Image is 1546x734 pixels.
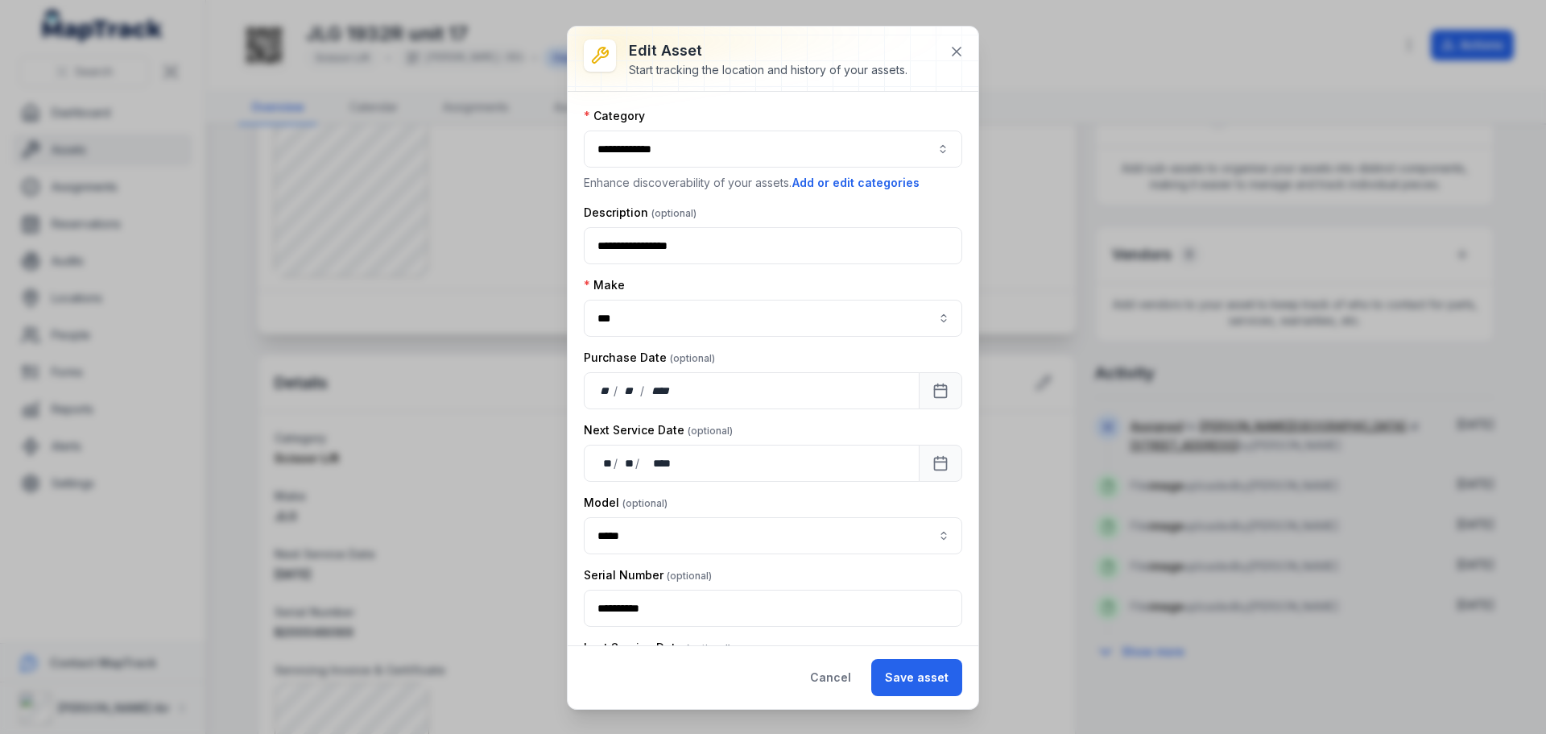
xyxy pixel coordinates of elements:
[614,383,619,399] div: /
[871,659,962,696] button: Save asset
[584,300,962,337] input: asset-edit:cf[9e2fc107-2520-4a87-af5f-f70990c66785]-label
[584,422,733,438] label: Next Service Date
[584,495,668,511] label: Model
[641,455,672,471] div: year,
[796,659,865,696] button: Cancel
[584,205,697,221] label: Description
[597,383,614,399] div: day,
[584,640,731,656] label: Last Service Date
[792,174,920,192] button: Add or edit categories
[584,517,962,554] input: asset-edit:cf[15485646-641d-4018-a890-10f5a66d77ec]-label
[919,372,962,409] button: Calendar
[646,383,676,399] div: year,
[584,350,715,366] label: Purchase Date
[919,445,962,482] button: Calendar
[619,383,641,399] div: month,
[619,455,635,471] div: month,
[635,455,641,471] div: /
[629,62,907,78] div: Start tracking the location and history of your assets.
[584,277,625,293] label: Make
[597,455,614,471] div: day,
[640,383,646,399] div: /
[629,39,907,62] h3: Edit asset
[584,108,645,124] label: Category
[584,174,962,192] p: Enhance discoverability of your assets.
[614,455,619,471] div: /
[584,567,712,583] label: Serial Number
